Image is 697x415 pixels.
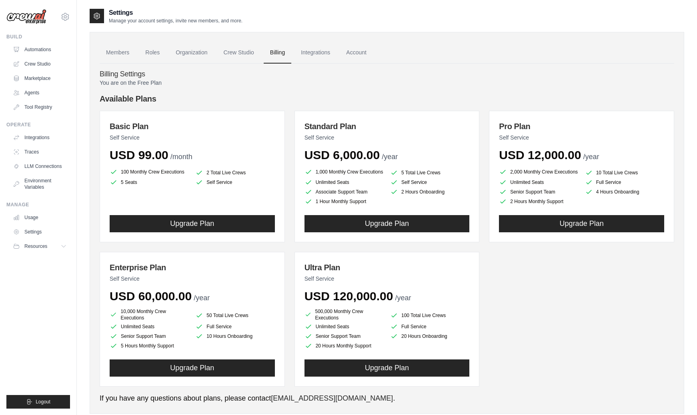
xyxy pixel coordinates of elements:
[390,332,469,340] li: 20 Hours Onboarding
[110,178,189,186] li: 5 Seats
[139,42,166,64] a: Roles
[195,178,274,186] li: Self Service
[10,58,70,70] a: Crew Studio
[109,18,242,24] p: Manage your account settings, invite new members, and more.
[110,359,275,377] button: Upgrade Plan
[10,160,70,173] a: LLM Connections
[217,42,260,64] a: Crew Studio
[304,359,470,377] button: Upgrade Plan
[100,42,136,64] a: Members
[169,42,214,64] a: Organization
[304,167,384,177] li: 1,000 Monthly Crew Executions
[194,294,210,302] span: /year
[24,243,47,249] span: Resources
[304,289,393,303] span: USD 120,000.00
[304,262,470,273] h3: Ultra Plan
[304,188,384,196] li: Associate Support Team
[585,169,664,177] li: 10 Total Live Crews
[390,169,469,177] li: 5 Total Live Crews
[10,101,70,114] a: Tool Registry
[110,262,275,273] h3: Enterprise Plan
[390,188,469,196] li: 2 Hours Onboarding
[6,202,70,208] div: Manage
[100,79,674,87] p: You are on the Free Plan
[294,42,336,64] a: Integrations
[304,178,384,186] li: Unlimited Seats
[10,225,70,238] a: Settings
[100,393,674,404] p: If you have any questions about plans, please contact .
[304,134,470,142] p: Self Service
[110,275,275,283] p: Self Service
[585,188,664,196] li: 4 Hours Onboarding
[264,42,291,64] a: Billing
[304,148,380,162] span: USD 6,000.00
[585,178,664,186] li: Full Service
[6,34,70,40] div: Build
[110,121,275,132] h3: Basic Plan
[110,289,192,303] span: USD 60,000.00
[499,134,664,142] p: Self Service
[499,198,578,206] li: 2 Hours Monthly Support
[10,146,70,158] a: Traces
[10,86,70,99] a: Agents
[499,178,578,186] li: Unlimited Seats
[499,167,578,177] li: 2,000 Monthly Crew Executions
[195,310,274,321] li: 50 Total Live Crews
[10,174,70,194] a: Environment Variables
[340,42,373,64] a: Account
[499,148,581,162] span: USD 12,000.00
[499,188,578,196] li: Senior Support Team
[304,342,384,350] li: 20 Hours Monthly Support
[10,43,70,56] a: Automations
[110,215,275,232] button: Upgrade Plan
[395,294,411,302] span: /year
[304,275,470,283] p: Self Service
[382,153,398,161] span: /year
[170,153,192,161] span: /month
[304,215,470,232] button: Upgrade Plan
[390,323,469,331] li: Full Service
[195,323,274,331] li: Full Service
[110,323,189,331] li: Unlimited Seats
[195,332,274,340] li: 10 Hours Onboarding
[10,131,70,144] a: Integrations
[6,122,70,128] div: Operate
[195,169,274,177] li: 2 Total Live Crews
[304,323,384,331] li: Unlimited Seats
[304,332,384,340] li: Senior Support Team
[100,93,674,104] h4: Available Plans
[36,399,50,405] span: Logout
[304,198,384,206] li: 1 Hour Monthly Support
[110,308,189,321] li: 10,000 Monthly Crew Executions
[6,9,46,24] img: Logo
[10,240,70,253] button: Resources
[390,310,469,321] li: 100 Total Live Crews
[109,8,242,18] h2: Settings
[304,121,470,132] h3: Standard Plan
[390,178,469,186] li: Self Service
[499,121,664,132] h3: Pro Plan
[100,70,674,79] h4: Billing Settings
[10,211,70,224] a: Usage
[110,148,168,162] span: USD 99.00
[304,308,384,321] li: 500,000 Monthly Crew Executions
[110,134,275,142] p: Self Service
[110,342,189,350] li: 5 Hours Monthly Support
[10,72,70,85] a: Marketplace
[6,395,70,409] button: Logout
[110,332,189,340] li: Senior Support Team
[583,153,599,161] span: /year
[110,167,189,177] li: 100 Monthly Crew Executions
[499,215,664,232] button: Upgrade Plan
[271,394,393,402] a: [EMAIL_ADDRESS][DOMAIN_NAME]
